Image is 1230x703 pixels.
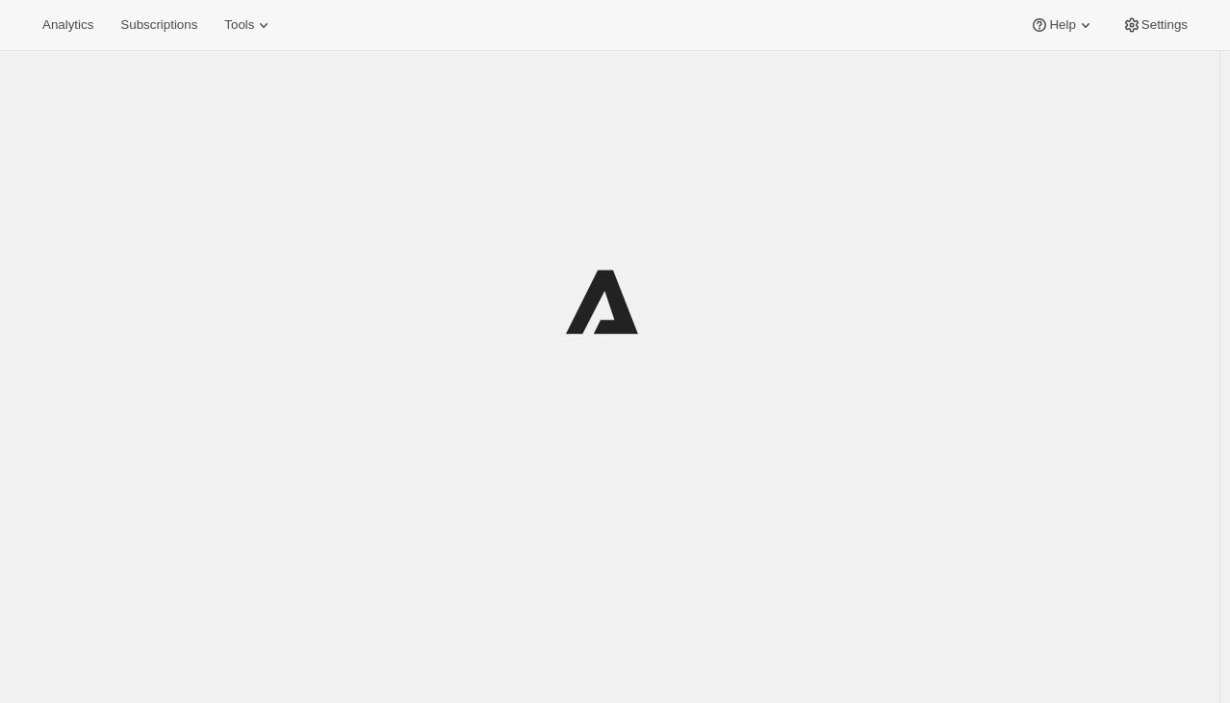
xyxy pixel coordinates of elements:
button: Subscriptions [109,12,209,39]
button: Settings [1111,12,1199,39]
span: Help [1049,17,1075,33]
button: Analytics [31,12,105,39]
button: Help [1018,12,1106,39]
button: Tools [213,12,285,39]
span: Analytics [42,17,93,33]
span: Tools [224,17,254,33]
span: Subscriptions [120,17,197,33]
span: Settings [1141,17,1188,33]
